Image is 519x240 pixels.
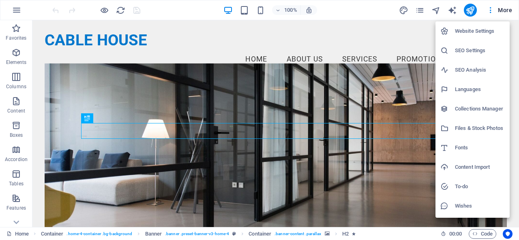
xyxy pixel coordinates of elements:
h6: Collections Manager [455,104,505,114]
h6: SEO Settings [455,46,505,55]
h6: Content Import [455,162,505,172]
h6: Languages [455,85,505,94]
h6: Files & Stock Photos [455,123,505,133]
h6: Wishes [455,201,505,211]
h6: SEO Analysis [455,65,505,75]
h6: To-do [455,182,505,191]
h6: Website Settings [455,26,505,36]
h6: Fonts [455,143,505,153]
